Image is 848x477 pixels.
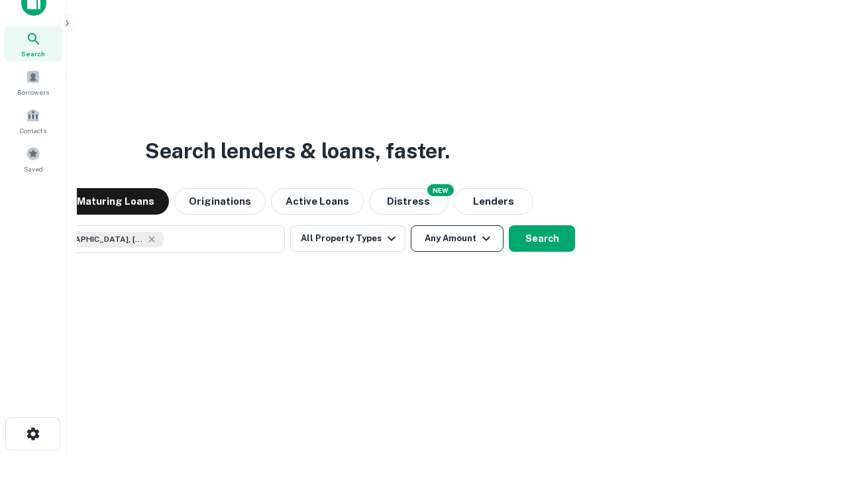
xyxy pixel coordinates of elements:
button: Active Loans [271,188,364,215]
span: Borrowers [17,87,49,97]
h3: Search lenders & loans, faster. [145,135,450,167]
button: Any Amount [411,225,503,252]
button: [GEOGRAPHIC_DATA], [GEOGRAPHIC_DATA], [GEOGRAPHIC_DATA] [20,225,285,253]
button: Maturing Loans [62,188,169,215]
span: Search [21,48,45,59]
a: Search [4,26,62,62]
a: Borrowers [4,64,62,100]
button: All Property Types [290,225,405,252]
span: [GEOGRAPHIC_DATA], [GEOGRAPHIC_DATA], [GEOGRAPHIC_DATA] [44,233,144,245]
iframe: Chat Widget [782,371,848,435]
a: Contacts [4,103,62,138]
button: Lenders [454,188,533,215]
button: Originations [174,188,266,215]
button: Search [509,225,575,252]
a: Saved [4,141,62,177]
button: Search distressed loans with lien and other non-mortgage details. [369,188,449,215]
span: Contacts [20,125,46,136]
span: Saved [24,164,43,174]
div: NEW [427,184,454,196]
